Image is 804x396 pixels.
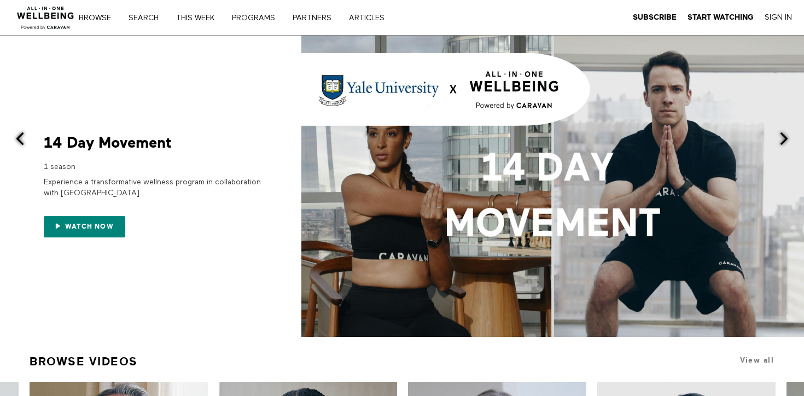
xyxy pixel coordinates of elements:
strong: Start Watching [688,13,754,21]
a: ARTICLES [345,14,396,22]
a: PARTNERS [289,14,343,22]
a: Subscribe [633,13,677,22]
a: THIS WEEK [172,14,226,22]
nav: Primary [86,12,407,23]
a: View all [740,356,774,364]
strong: Subscribe [633,13,677,21]
a: PROGRAMS [228,14,287,22]
a: Search [125,14,170,22]
a: Start Watching [688,13,754,22]
a: Browse Videos [30,350,138,373]
a: Sign In [765,13,792,22]
a: Browse [75,14,123,22]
